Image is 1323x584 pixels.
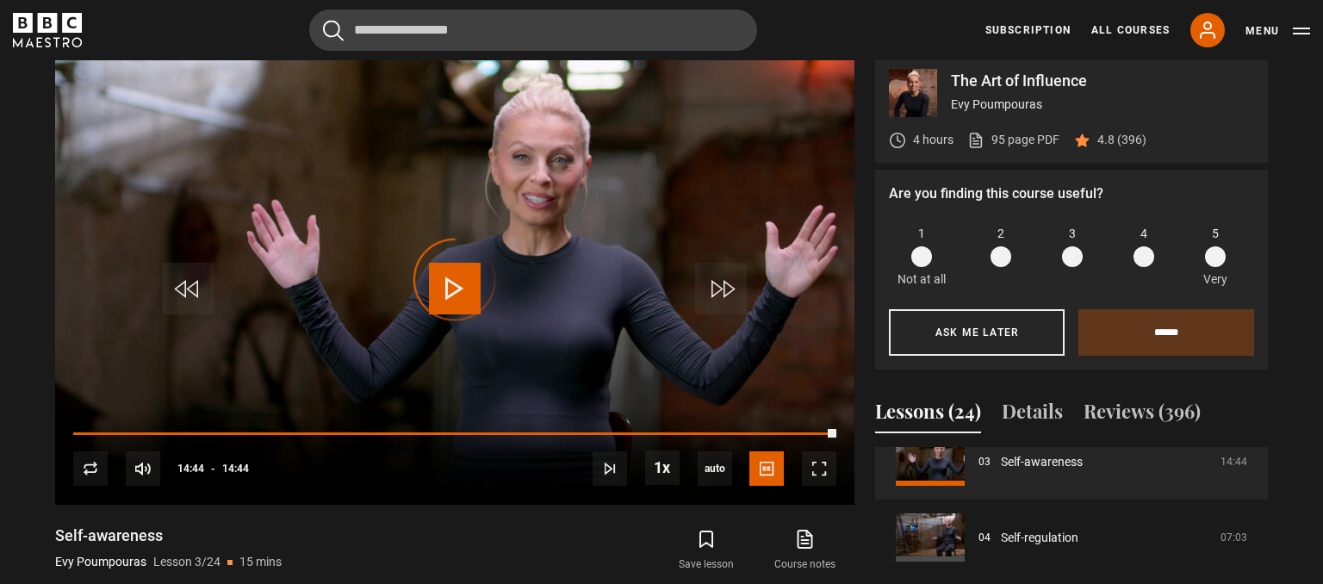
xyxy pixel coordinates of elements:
p: Not at all [898,270,946,289]
a: Course notes [756,525,854,575]
button: Replay [73,451,108,486]
a: 95 page PDF [967,131,1059,149]
a: Subscription [985,22,1071,38]
a: All Courses [1091,22,1170,38]
div: Current quality: 720p [698,451,732,486]
span: 5 [1212,225,1219,243]
p: Lesson 3/24 [153,553,220,571]
button: Lessons (24) [875,397,981,433]
button: Fullscreen [802,451,836,486]
video-js: Video Player [55,55,854,505]
button: Submit the search query [323,20,344,41]
span: auto [698,451,732,486]
button: Reviews (396) [1084,397,1201,433]
a: Self-awareness [1001,453,1083,471]
p: The Art of Influence [951,73,1254,89]
svg: BBC Maestro [13,13,82,47]
span: 2 [997,225,1004,243]
span: 4 [1140,225,1147,243]
button: Toggle navigation [1245,22,1310,40]
button: Ask me later [889,309,1065,356]
div: Progress Bar [73,432,836,436]
p: Very [1198,270,1232,289]
span: 1 [918,225,925,243]
span: 3 [1069,225,1076,243]
span: - [211,463,215,475]
button: Playback Rate [645,450,680,485]
button: Captions [749,451,784,486]
a: Self-regulation [1001,529,1078,547]
button: Mute [126,451,160,486]
p: 4 hours [913,131,953,149]
p: 4.8 (396) [1097,131,1146,149]
p: Are you finding this course useful? [889,183,1254,204]
p: Evy Poumpouras [55,553,146,571]
p: 15 mins [239,553,282,571]
h1: Self-awareness [55,525,282,546]
span: 14:44 [177,453,204,484]
span: 14:44 [222,453,249,484]
input: Search [309,9,757,51]
button: Save lesson [657,525,755,575]
button: Details [1002,397,1063,433]
button: Next Lesson [593,451,627,486]
p: Evy Poumpouras [951,96,1254,114]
